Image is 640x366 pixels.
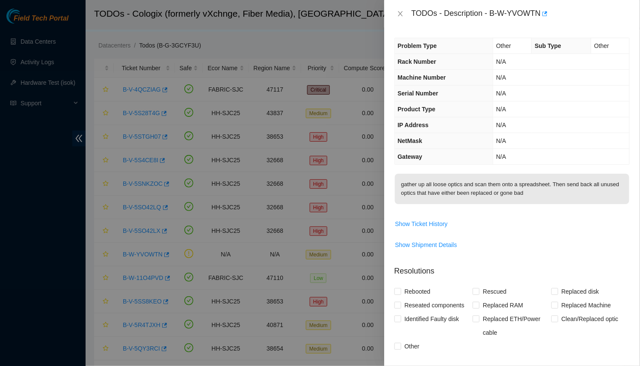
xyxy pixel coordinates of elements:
[594,42,609,49] span: Other
[398,153,423,160] span: Gateway
[480,298,527,312] span: Replaced RAM
[496,42,511,49] span: Other
[401,298,468,312] span: Reseated components
[535,42,561,49] span: Sub Type
[558,285,603,298] span: Replaced disk
[395,174,629,204] p: gather up all loose optics and scan them onto a spreadsheet. Then send back all unused optics tha...
[398,122,429,128] span: IP Address
[496,153,506,160] span: N/A
[496,74,506,81] span: N/A
[398,42,437,49] span: Problem Type
[496,122,506,128] span: N/A
[398,137,423,144] span: NetMask
[394,259,630,277] p: Resolutions
[558,298,615,312] span: Replaced Machine
[395,219,448,229] span: Show Ticket History
[398,106,436,113] span: Product Type
[401,285,434,298] span: Rebooted
[398,74,446,81] span: Machine Number
[480,312,551,339] span: Replaced ETH/Power cable
[412,7,630,21] div: TODOs - Description - B-W-YVOWTN
[395,238,458,252] button: Show Shipment Details
[398,90,439,97] span: Serial Number
[496,106,506,113] span: N/A
[496,58,506,65] span: N/A
[394,10,406,18] button: Close
[397,10,404,17] span: close
[558,312,622,326] span: Clean/Replaced optic
[480,285,510,298] span: Rescued
[401,312,463,326] span: Identified Faulty disk
[395,217,448,231] button: Show Ticket History
[401,339,423,353] span: Other
[496,137,506,144] span: N/A
[395,240,457,250] span: Show Shipment Details
[398,58,436,65] span: Rack Number
[496,90,506,97] span: N/A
